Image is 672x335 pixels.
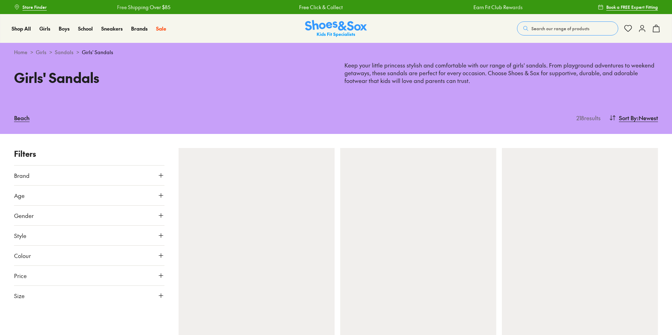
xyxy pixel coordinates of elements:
[14,246,164,265] button: Colour
[609,110,658,125] button: Sort By:Newest
[14,271,27,280] span: Price
[12,25,31,32] a: Shop All
[409,4,459,11] a: Earn Fit Club Rewards
[36,49,46,56] a: Girls
[53,4,106,11] a: Free Shipping Over $85
[574,114,601,122] p: 218 results
[606,4,658,10] span: Book a FREE Expert Fitting
[131,25,148,32] a: Brands
[78,25,93,32] a: School
[14,166,164,185] button: Brand
[584,4,638,11] a: Free Shipping Over $85
[14,251,31,260] span: Colour
[39,25,50,32] a: Girls
[619,114,637,122] span: Sort By
[14,211,34,220] span: Gender
[14,206,164,225] button: Gender
[235,4,279,11] a: Free Click & Collect
[14,286,164,305] button: Size
[156,25,166,32] a: Sale
[517,21,618,36] button: Search our range of products
[14,1,47,13] a: Store Finder
[637,114,658,122] span: : Newest
[101,25,123,32] a: Sneakers
[14,49,27,56] a: Home
[598,1,658,13] a: Book a FREE Expert Fitting
[14,231,26,240] span: Style
[82,49,113,56] span: Girls' Sandals
[14,291,25,300] span: Size
[14,110,30,125] a: Beach
[14,148,164,160] p: Filters
[55,49,73,56] a: Sandals
[14,266,164,285] button: Price
[14,171,30,180] span: Brand
[14,191,25,200] span: Age
[14,186,164,205] button: Age
[305,20,367,37] a: Shoes & Sox
[14,67,328,88] h1: Girls' Sandals
[305,20,367,37] img: SNS_Logo_Responsive.svg
[59,25,70,32] a: Boys
[14,49,658,56] div: > > >
[344,62,658,85] p: Keep your little princess stylish and comfortable with our range of girls' sandals. From playgrou...
[531,25,589,32] span: Search our range of products
[22,4,47,10] span: Store Finder
[14,226,164,245] button: Style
